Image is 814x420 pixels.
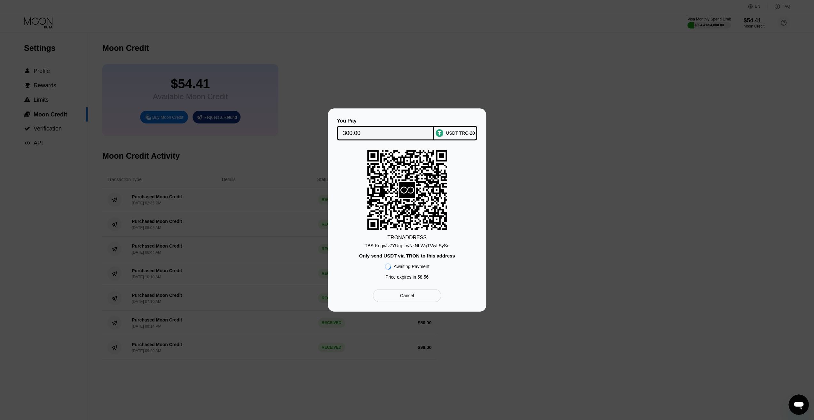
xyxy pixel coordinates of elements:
[359,253,455,258] div: Only send USDT via TRON to this address
[365,241,449,248] div: TBSrKnqvJv7YUrg...wNkNhWqTVwLSySn
[446,131,475,136] div: USDT TRC-20
[385,274,429,280] div: Price expires in
[373,289,441,302] div: Cancel
[417,274,429,280] span: 58 : 56
[337,118,477,140] div: You PayUSDT TRC-20
[337,118,434,124] div: You Pay
[400,293,414,298] div: Cancel
[365,243,449,248] div: TBSrKnqvJv7YUrg...wNkNhWqTVwLSySn
[387,235,427,241] div: TRON ADDRESS
[788,394,809,415] iframe: Button to launch messaging window
[394,264,430,269] div: Awaiting Payment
